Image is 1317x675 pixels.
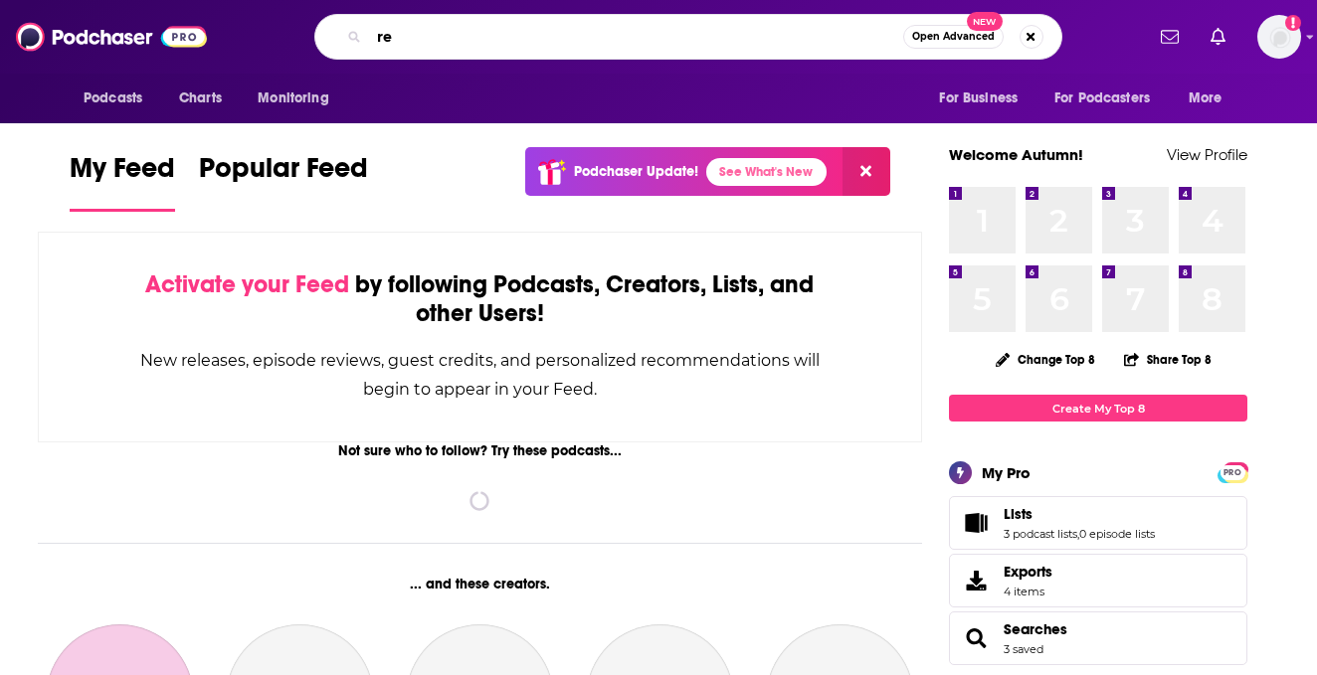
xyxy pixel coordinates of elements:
[1175,80,1247,117] button: open menu
[1257,15,1301,59] img: User Profile
[939,84,1018,112] span: For Business
[145,269,349,299] span: Activate your Feed
[166,80,234,117] a: Charts
[1004,620,1067,638] a: Searches
[1285,15,1301,31] svg: Add a profile image
[138,346,822,404] div: New releases, episode reviews, guest credits, and personalized recommendations will begin to appe...
[949,496,1247,550] span: Lists
[925,80,1042,117] button: open menu
[1167,145,1247,164] a: View Profile
[1203,20,1233,54] a: Show notifications dropdown
[1221,464,1244,479] a: PRO
[1004,527,1077,541] a: 3 podcast lists
[903,25,1004,49] button: Open AdvancedNew
[70,80,168,117] button: open menu
[314,14,1062,60] div: Search podcasts, credits, & more...
[70,151,175,212] a: My Feed
[1004,505,1033,523] span: Lists
[1257,15,1301,59] span: Logged in as autumncomm
[956,624,996,652] a: Searches
[38,576,922,592] div: ... and these creators.
[949,145,1083,164] a: Welcome Autumn!
[956,567,996,594] span: Exports
[1041,80,1179,117] button: open menu
[956,509,996,537] a: Lists
[70,151,175,197] span: My Feed
[1257,15,1301,59] button: Show profile menu
[258,84,328,112] span: Monitoring
[84,84,142,112] span: Podcasts
[1004,563,1052,581] span: Exports
[949,554,1247,607] a: Exports
[984,347,1107,372] button: Change Top 8
[1079,527,1155,541] a: 0 episode lists
[967,12,1003,31] span: New
[982,463,1031,482] div: My Pro
[199,151,368,197] span: Popular Feed
[949,395,1247,422] a: Create My Top 8
[1054,84,1150,112] span: For Podcasters
[1153,20,1187,54] a: Show notifications dropdown
[179,84,222,112] span: Charts
[1004,642,1043,656] a: 3 saved
[1123,340,1213,379] button: Share Top 8
[1077,527,1079,541] span: ,
[138,270,822,328] div: by following Podcasts, Creators, Lists, and other Users!
[38,442,922,459] div: Not sure who to follow? Try these podcasts...
[16,18,207,56] img: Podchaser - Follow, Share and Rate Podcasts
[1004,585,1052,598] span: 4 items
[1221,465,1244,480] span: PRO
[949,611,1247,665] span: Searches
[1004,505,1155,523] a: Lists
[574,163,698,180] p: Podchaser Update!
[369,21,903,53] input: Search podcasts, credits, & more...
[199,151,368,212] a: Popular Feed
[244,80,354,117] button: open menu
[1189,84,1223,112] span: More
[912,32,995,42] span: Open Advanced
[706,158,827,186] a: See What's New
